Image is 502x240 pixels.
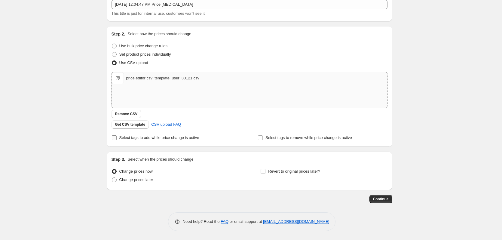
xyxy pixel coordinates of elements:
button: Remove CSV [112,110,141,118]
div: price editor csv_template_user_30121.csv [126,75,200,81]
a: CSV upload FAQ [148,120,185,129]
span: CSV upload FAQ [151,122,181,128]
span: Select tags to add while price change is active [119,135,199,140]
span: This title is just for internal use, customers won't see it [112,11,205,16]
span: Continue [373,197,389,202]
a: FAQ [221,219,228,224]
h2: Step 2. [112,31,125,37]
span: Use bulk price change rules [119,44,167,48]
span: Need help? Read the [183,219,221,224]
span: Select tags to remove while price change is active [265,135,352,140]
span: Get CSV template [115,122,145,127]
p: Select how the prices should change [127,31,191,37]
span: Revert to original prices later? [268,169,320,174]
span: Change prices now [119,169,153,174]
span: Use CSV upload [119,60,148,65]
span: or email support at [228,219,263,224]
a: [EMAIL_ADDRESS][DOMAIN_NAME] [263,219,329,224]
button: Get CSV template [112,120,149,129]
h2: Step 3. [112,156,125,162]
button: Continue [369,195,392,203]
span: Remove CSV [115,112,138,116]
span: Change prices later [119,177,153,182]
p: Select when the prices should change [127,156,193,162]
span: Set product prices individually [119,52,171,57]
